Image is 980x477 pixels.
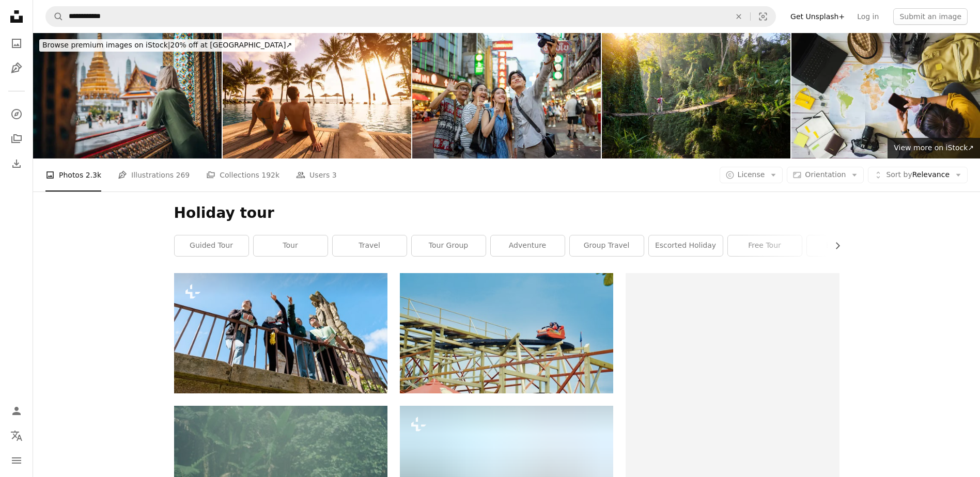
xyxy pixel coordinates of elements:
[6,401,27,421] a: Log in / Sign up
[333,235,407,256] a: travel
[332,169,337,181] span: 3
[649,235,723,256] a: escorted holiday
[254,235,328,256] a: tour
[400,328,613,338] a: a person riding a roller coaster
[400,273,613,393] img: a person riding a roller coaster
[6,129,27,149] a: Collections
[175,235,248,256] a: guided tour
[602,33,790,158] img: Backpacker on suspension bridge in rainforest
[784,8,851,25] a: Get Unsplash+
[45,6,776,27] form: Find visuals sitewide
[720,167,783,183] button: License
[6,58,27,78] a: Illustrations
[738,170,765,179] span: License
[868,167,968,183] button: Sort byRelevance
[174,328,387,338] a: a group of people standing on top of a bridge
[886,170,912,179] span: Sort by
[412,235,486,256] a: tour group
[6,33,27,54] a: Photos
[42,41,292,49] span: 20% off at [GEOGRAPHIC_DATA] ↗
[118,158,190,192] a: Illustrations 269
[6,104,27,124] a: Explore
[174,273,387,393] img: a group of people standing on top of a bridge
[828,235,839,256] button: scroll list to the right
[46,7,64,26] button: Search Unsplash
[6,450,27,471] button: Menu
[412,33,601,158] img: family taking selfie during travel to bangkok
[6,425,27,446] button: Language
[491,235,565,256] a: adventure
[6,153,27,174] a: Download History
[807,235,881,256] a: excursion
[805,170,846,179] span: Orientation
[751,7,775,26] button: Visual search
[33,33,301,58] a: Browse premium images on iStock|20% off at [GEOGRAPHIC_DATA]↗
[42,41,170,49] span: Browse premium images on iStock |
[261,169,279,181] span: 192k
[787,167,864,183] button: Orientation
[888,138,980,158] a: View more on iStock↗
[791,33,980,158] img: Vacation travel planning concept with map. Overhead view of equipment for travelers. Travel conce...
[296,158,337,192] a: Users 3
[851,8,885,25] a: Log in
[570,235,644,256] a: group travel
[223,33,411,158] img: Couple enjoying beach vacation holidays at tropical resort with swimming pool and coconut palm tr...
[6,6,27,29] a: Home — Unsplash
[174,204,839,222] h1: Holiday tour
[886,170,950,180] span: Relevance
[727,7,750,26] button: Clear
[894,144,974,152] span: View more on iStock ↗
[728,235,802,256] a: free tour
[893,8,968,25] button: Submit an image
[176,169,190,181] span: 269
[206,158,279,192] a: Collections 192k
[33,33,222,158] img: Young Woman Exploring The Grand Palace in Bangkok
